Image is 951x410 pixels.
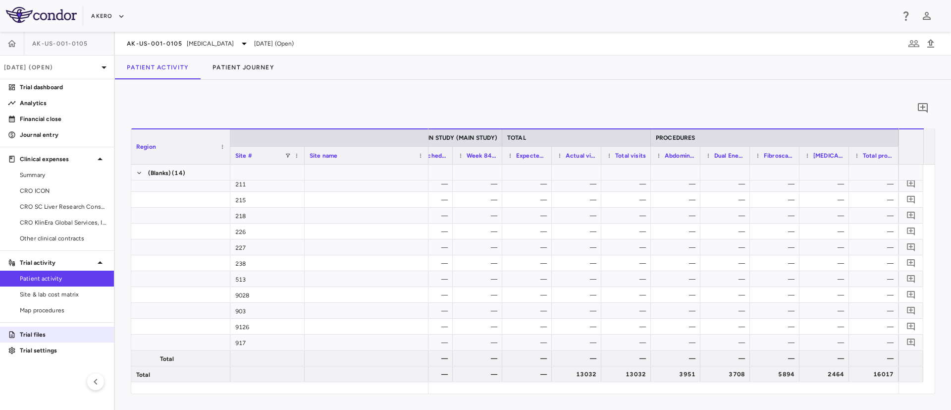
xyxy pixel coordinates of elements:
div: — [610,255,646,271]
div: — [709,208,745,224]
span: (14) [172,165,185,181]
div: 3951 [660,366,695,382]
span: Total procedures [863,152,894,159]
button: Akero [91,8,124,24]
span: Summary [20,171,106,179]
div: — [808,287,844,303]
div: — [808,255,844,271]
div: — [759,351,794,366]
div: — [660,239,695,255]
svg: Add comment [906,195,916,204]
button: Add comment [904,256,918,270]
div: 9028 [230,287,305,302]
div: 13032 [610,366,646,382]
div: — [709,319,745,335]
span: MAIN STUDY (MAIN STUDY) [418,134,497,141]
div: — [462,319,497,335]
span: AK-US-001-0105 [32,40,88,48]
div: — [412,319,448,335]
div: — [660,287,695,303]
div: 9126 [230,319,305,334]
svg: Add comment [906,258,916,268]
span: Site name [310,152,337,159]
button: Add comment [904,209,918,222]
div: — [610,271,646,287]
div: — [759,176,794,192]
div: 215 [230,192,305,207]
button: Add comment [904,225,918,238]
div: — [709,335,745,351]
div: — [412,351,448,366]
span: Patient activity [20,274,106,283]
div: — [561,208,596,224]
div: — [858,192,894,208]
div: — [709,192,745,208]
div: — [511,255,547,271]
button: Add comment [904,177,918,190]
div: — [561,239,596,255]
div: — [660,335,695,351]
div: — [660,192,695,208]
span: [MEDICAL_DATA] ([MEDICAL_DATA]) [813,152,844,159]
div: — [610,319,646,335]
div: — [561,255,596,271]
div: — [610,224,646,239]
div: 3708 [709,366,745,382]
div: — [759,224,794,239]
div: 211 [230,176,305,191]
div: — [858,255,894,271]
button: Add comment [904,336,918,349]
div: — [462,271,497,287]
div: — [660,351,695,366]
div: — [759,239,794,255]
button: Add comment [904,240,918,254]
div: 903 [230,303,305,318]
div: — [808,208,844,224]
div: — [808,192,844,208]
div: — [808,351,844,366]
div: 2464 [808,366,844,382]
svg: Add comment [906,322,916,331]
span: Dual Energy X-ray (Dual Energy X-ray) [714,152,745,159]
div: — [858,239,894,255]
div: — [808,239,844,255]
div: — [511,208,547,224]
div: — [858,224,894,239]
div: — [858,176,894,192]
span: CRO ICON [20,186,106,195]
div: — [709,239,745,255]
p: Clinical expenses [20,155,94,164]
div: 218 [230,208,305,223]
div: — [412,208,448,224]
div: 226 [230,224,305,239]
div: — [858,287,894,303]
span: Region [136,143,156,150]
span: Map procedures [20,306,106,315]
div: — [759,255,794,271]
div: 13032 [561,366,596,382]
span: [DATE] (Open) [254,39,294,48]
button: Add comment [904,304,918,317]
div: — [759,192,794,208]
div: — [462,351,497,366]
div: — [412,271,448,287]
div: — [561,176,596,192]
div: — [561,303,596,319]
span: Actual visits [566,152,596,159]
div: — [462,224,497,239]
button: Add comment [914,100,931,117]
div: — [511,271,547,287]
div: — [412,224,448,239]
p: Analytics [20,99,106,108]
div: — [660,255,695,271]
div: — [759,319,794,335]
div: — [808,335,844,351]
span: [MEDICAL_DATA] [187,39,234,48]
div: — [709,176,745,192]
span: Fibroscan (Fibroscan) [764,152,794,159]
div: — [858,303,894,319]
div: — [660,208,695,224]
img: logo-full-SnFGN8VE.png [6,7,77,23]
div: — [709,224,745,239]
div: — [561,192,596,208]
